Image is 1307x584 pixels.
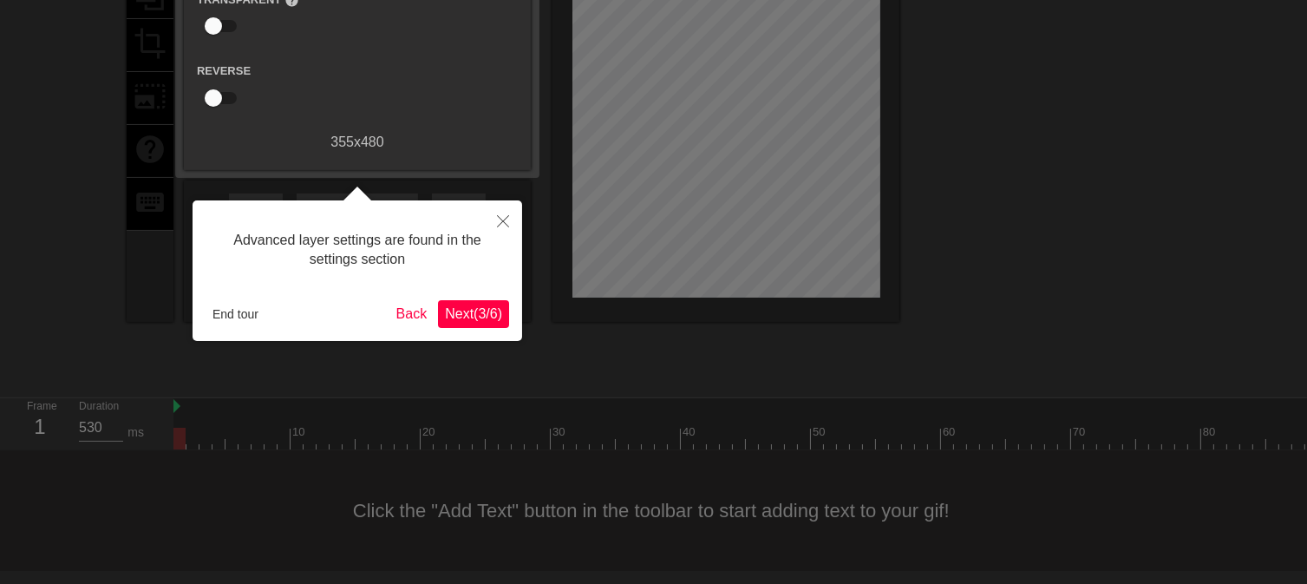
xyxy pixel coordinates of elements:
[438,300,509,328] button: Next
[484,200,522,240] button: Close
[389,300,435,328] button: Back
[206,301,265,327] button: End tour
[445,306,502,321] span: Next ( 3 / 6 )
[206,213,509,287] div: Advanced layer settings are found in the settings section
